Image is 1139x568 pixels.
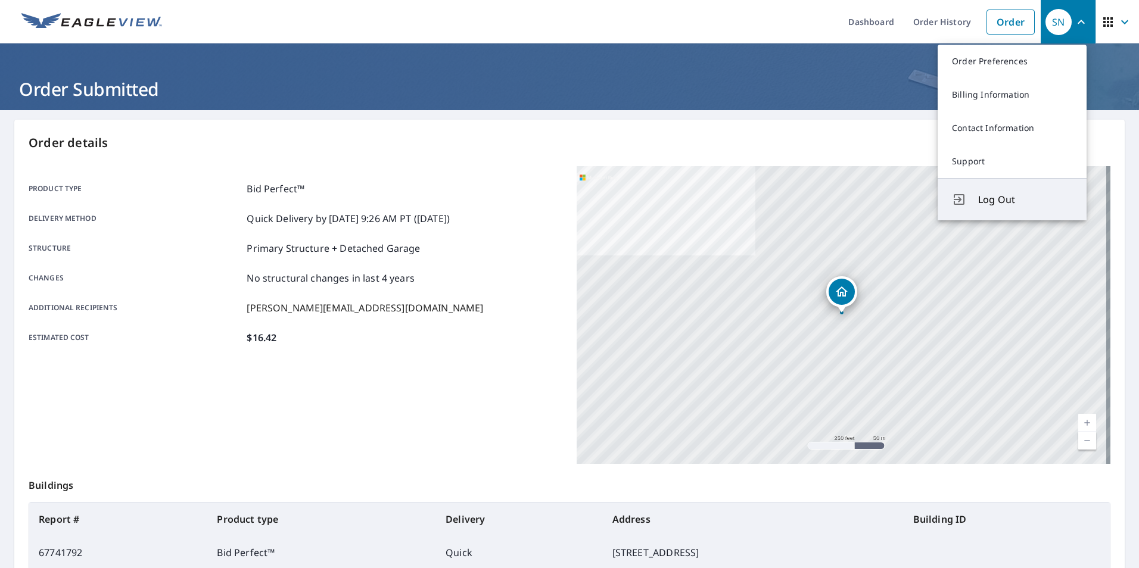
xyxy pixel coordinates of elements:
[938,111,1087,145] a: Contact Information
[938,45,1087,78] a: Order Preferences
[247,330,276,345] p: $16.42
[603,503,904,536] th: Address
[1078,414,1096,432] a: Current Level 17, Zoom In
[938,78,1087,111] a: Billing Information
[826,276,857,313] div: Dropped pin, building 1, Residential property, 27898 Roosevelt Hwy Luthersville, GA 30251
[21,13,162,31] img: EV Logo
[1078,432,1096,450] a: Current Level 17, Zoom Out
[29,271,242,285] p: Changes
[29,503,207,536] th: Report #
[938,145,1087,178] a: Support
[29,301,242,315] p: Additional recipients
[978,192,1072,207] span: Log Out
[1045,9,1072,35] div: SN
[904,503,1110,536] th: Building ID
[29,330,242,345] p: Estimated cost
[29,464,1110,502] p: Buildings
[29,182,242,196] p: Product type
[29,241,242,255] p: Structure
[986,10,1035,35] a: Order
[247,301,483,315] p: [PERSON_NAME][EMAIL_ADDRESS][DOMAIN_NAME]
[29,211,242,226] p: Delivery method
[29,134,1110,152] p: Order details
[247,211,450,226] p: Quick Delivery by [DATE] 9:26 AM PT ([DATE])
[207,503,436,536] th: Product type
[436,503,603,536] th: Delivery
[938,178,1087,220] button: Log Out
[247,241,420,255] p: Primary Structure + Detached Garage
[247,182,304,196] p: Bid Perfect™
[14,77,1125,101] h1: Order Submitted
[247,271,415,285] p: No structural changes in last 4 years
